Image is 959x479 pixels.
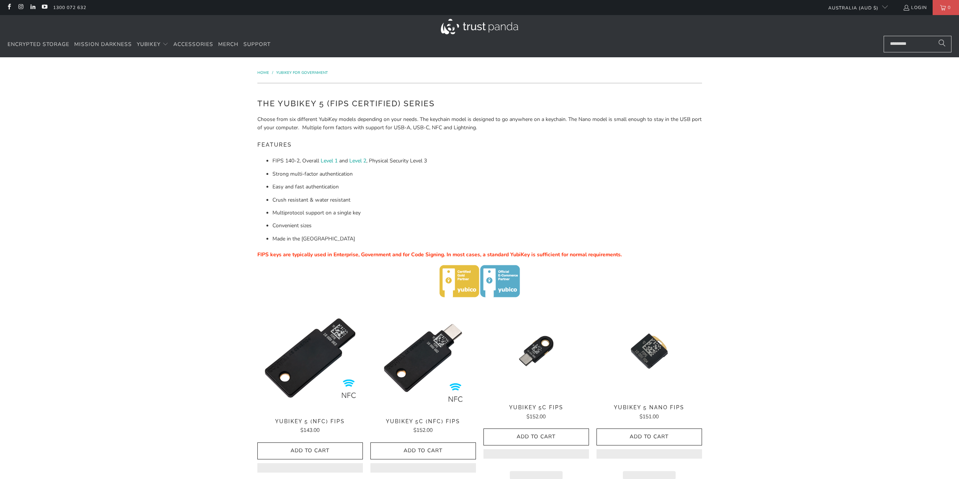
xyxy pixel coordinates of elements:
[8,41,69,48] span: Encrypted Storage
[257,251,622,258] span: FIPS keys are typically used in Enterprise, Government and for Code Signing. In most cases, a sta...
[272,70,273,75] span: /
[29,5,36,11] a: Trust Panda Australia on LinkedIn
[218,36,239,54] a: Merch
[272,157,702,165] li: FIPS 140-2, Overall and , Physical Security Level 3
[597,404,702,411] span: YubiKey 5 Nano FIPS
[74,41,132,48] span: Mission Darkness
[370,418,476,435] a: YubiKey 5C (NFC) FIPS $152.00
[41,5,47,11] a: Trust Panda Australia on YouTube
[903,3,927,12] a: Login
[276,70,328,75] a: YubiKey for Government
[8,36,271,54] nav: Translation missing: en.navigation.header.main_nav
[604,434,694,440] span: Add to Cart
[257,442,363,459] button: Add to Cart
[370,418,476,425] span: YubiKey 5C (NFC) FIPS
[272,196,702,204] li: Crush resistant & water resistant
[272,170,702,178] li: Strong multi-factor authentication
[243,36,271,54] a: Support
[17,5,24,11] a: Trust Panda Australia on Instagram
[370,305,476,411] a: YubiKey 5C NFC FIPS - Trust Panda YubiKey 5C NFC FIPS - Trust Panda
[597,404,702,421] a: YubiKey 5 Nano FIPS $151.00
[265,448,355,454] span: Add to Cart
[257,70,269,75] span: Home
[272,222,702,230] li: Convenient sizes
[257,305,363,411] a: YubiKey 5 NFC FIPS - Trust Panda YubiKey 5 NFC FIPS - Trust Panda
[8,36,69,54] a: Encrypted Storage
[483,404,589,421] a: YubiKey 5C FIPS $152.00
[272,235,702,243] li: Made in the [GEOGRAPHIC_DATA]
[378,448,468,454] span: Add to Cart
[933,36,951,52] button: Search
[173,41,213,48] span: Accessories
[137,36,168,54] summary: YubiKey
[483,305,589,397] a: YubiKey 5C FIPS - Trust Panda YubiKey 5C FIPS - Trust Panda
[483,305,589,397] img: YubiKey 5C FIPS - Trust Panda
[884,36,951,52] input: Search...
[6,5,12,11] a: Trust Panda Australia on Facebook
[321,157,338,164] a: Level 1
[218,41,239,48] span: Merch
[370,442,476,459] button: Add to Cart
[74,36,132,54] a: Mission Darkness
[272,209,702,217] li: Multiprotocol support on a single key
[526,413,546,420] span: $152.00
[349,157,366,164] a: Level 2
[300,427,320,434] span: $143.00
[257,418,363,425] span: YubiKey 5 (NFC) FIPS
[483,404,589,411] span: YubiKey 5C FIPS
[491,434,581,440] span: Add to Cart
[597,305,702,397] a: YubiKey 5 Nano FIPS - Trust Panda YubiKey 5 Nano FIPS - Trust Panda
[483,428,589,445] button: Add to Cart
[257,418,363,435] a: YubiKey 5 (NFC) FIPS $143.00
[441,19,518,34] img: Trust Panda Australia
[243,41,271,48] span: Support
[137,41,161,48] span: YubiKey
[257,305,363,411] img: YubiKey 5 NFC FIPS - Trust Panda
[53,3,86,12] a: 1300 072 632
[257,138,702,152] h5: Features
[597,305,702,397] img: YubiKey 5 Nano FIPS - Trust Panda
[597,428,702,445] button: Add to Cart
[257,70,270,75] a: Home
[370,305,476,411] img: YubiKey 5C NFC FIPS - Trust Panda
[413,427,433,434] span: $152.00
[257,98,702,110] h2: The YubiKey 5 (FIPS Certified) Series
[272,183,702,191] li: Easy and fast authentication
[257,115,702,132] p: Choose from six different YubiKey models depending on your needs. The keychain model is designed ...
[639,413,659,420] span: $151.00
[173,36,213,54] a: Accessories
